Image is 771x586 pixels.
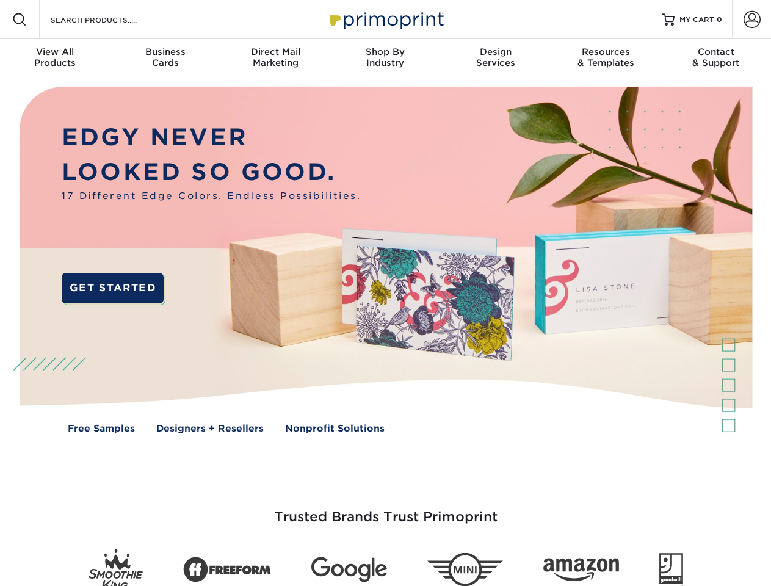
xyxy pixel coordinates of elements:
img: Primoprint [325,6,447,32]
div: Cards [110,46,220,68]
a: DesignServices [441,39,551,78]
a: Nonprofit Solutions [285,422,385,436]
input: SEARCH PRODUCTS..... [49,12,168,27]
span: Direct Mail [220,46,330,57]
a: Resources& Templates [551,39,661,78]
a: Designers + Resellers [156,422,264,436]
span: 17 Different Edge Colors. Endless Possibilities. [62,189,361,203]
span: MY CART [679,15,714,25]
a: Contact& Support [661,39,771,78]
div: & Templates [551,46,661,68]
span: Contact [661,46,771,57]
h3: Trusted Brands Trust Primoprint [29,480,743,540]
div: Industry [330,46,440,68]
a: Free Samples [68,422,135,436]
span: 0 [717,15,722,24]
img: Goodwill [659,553,683,586]
div: Marketing [220,46,330,68]
div: Services [441,46,551,68]
span: Business [110,46,220,57]
span: Shop By [330,46,440,57]
span: Design [441,46,551,57]
span: Resources [551,46,661,57]
div: & Support [661,46,771,68]
a: BusinessCards [110,39,220,78]
img: Google [311,557,387,582]
a: GET STARTED [62,273,164,303]
p: LOOKED SO GOOD. [62,155,361,190]
a: Direct MailMarketing [220,39,330,78]
p: EDGY NEVER [62,120,361,155]
img: Amazon [543,559,619,582]
a: Shop ByIndustry [330,39,440,78]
